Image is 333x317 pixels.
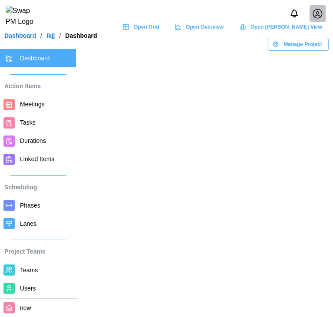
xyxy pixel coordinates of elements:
[6,6,41,27] img: Swap PM Logo
[20,119,36,126] span: Tasks
[65,33,97,39] div: Dashboard
[268,38,329,51] button: Manage Project
[287,6,302,21] button: Notifications
[20,137,46,144] span: Durations
[284,38,322,50] span: Manage Project
[46,33,55,39] a: ikjj
[20,101,45,108] span: Meetings
[20,155,54,162] span: Linked Items
[251,21,322,33] span: Open [PERSON_NAME] View
[170,20,231,33] a: Open Overview
[59,33,61,39] div: /
[40,33,42,39] div: /
[20,285,36,292] span: Users
[118,20,166,33] a: Open Grid
[186,21,224,33] span: Open Overview
[20,304,31,311] span: new
[20,220,36,227] span: Lanes
[20,202,40,209] span: Phases
[20,55,50,62] span: Dashboard
[4,33,36,39] a: Dashboard
[235,20,329,33] a: Open [PERSON_NAME] View
[134,21,159,33] span: Open Grid
[20,267,38,274] span: Teams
